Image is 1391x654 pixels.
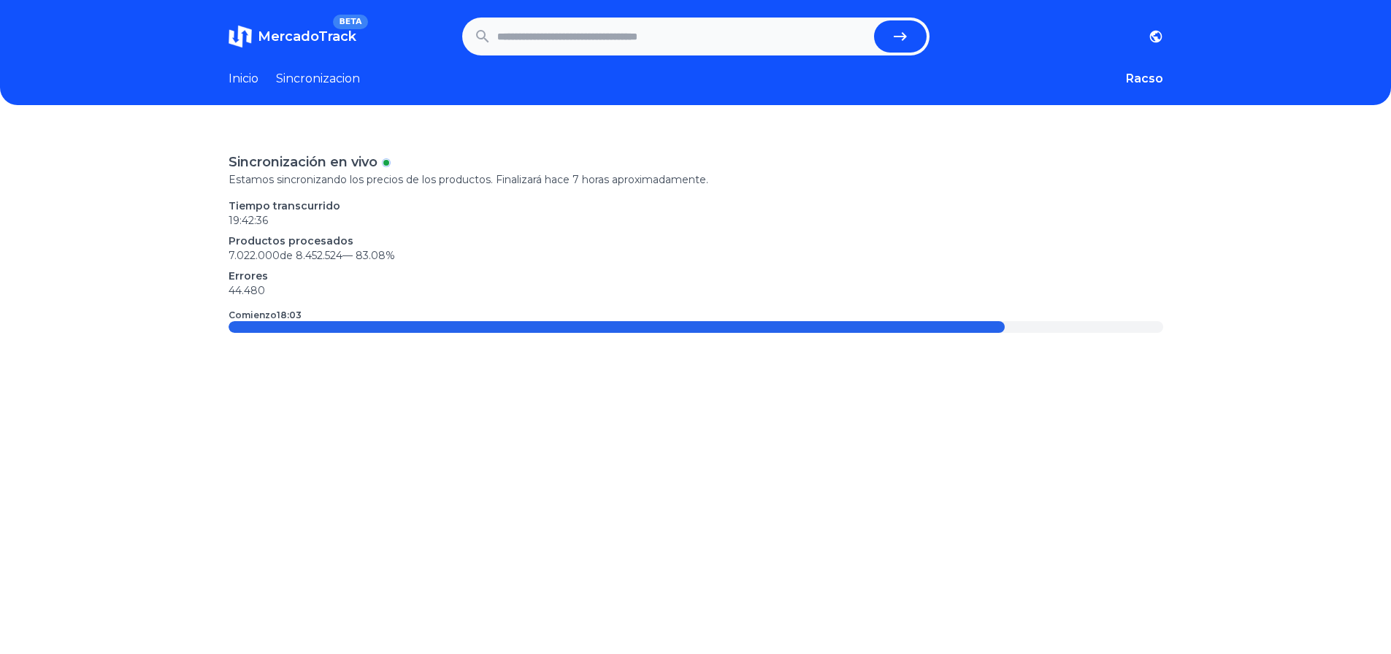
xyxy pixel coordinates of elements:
p: Errores [229,269,1163,283]
a: Inicio [229,70,258,88]
time: 18:03 [277,309,302,320]
span: 83.08 % [356,249,395,262]
a: Sincronizacion [276,70,360,88]
time: 19:42:36 [229,214,268,227]
p: Estamos sincronizando los precios de los productos. Finalizará hace 7 horas aproximadamente. [229,172,1163,187]
p: Tiempo transcurrido [229,199,1163,213]
span: BETA [333,15,367,29]
span: MercadoTrack [258,28,356,45]
p: Comienzo [229,309,302,321]
button: Racso [1126,70,1163,88]
a: MercadoTrackBETA [229,25,356,48]
p: Sincronización en vivo [229,152,378,172]
p: Productos procesados [229,234,1163,248]
p: 44.480 [229,283,1163,298]
img: MercadoTrack [229,25,252,48]
p: 7.022.000 de 8.452.524 — [229,248,1163,263]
